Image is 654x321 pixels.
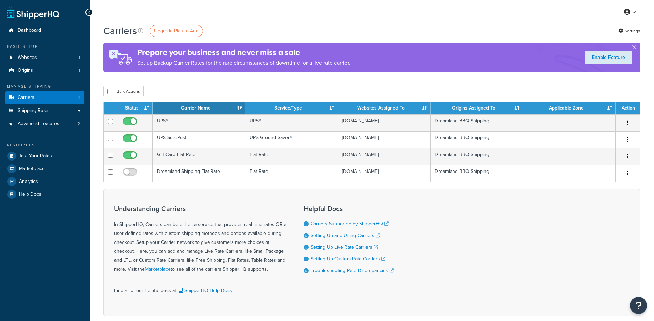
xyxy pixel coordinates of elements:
[7,5,59,19] a: ShipperHQ Home
[5,44,84,50] div: Basic Setup
[5,188,84,200] a: Help Docs
[5,175,84,188] a: Analytics
[18,68,33,73] span: Origins
[5,117,84,130] li: Advanced Features
[245,148,338,165] td: Flat Rate
[616,102,640,114] th: Action
[103,43,137,72] img: ad-rules-rateshop-fe6ec290ccb7230408bd80ed9643f0289d75e0ffd9eb532fc0e269fcd187b520.png
[19,179,38,185] span: Analytics
[103,24,137,38] h1: Carriers
[150,25,203,37] a: Upgrade Plan to Add
[137,58,350,68] p: Set up Backup Carrier Rates for the rare circumstances of downtime for a live rate carrier.
[5,64,84,77] li: Origins
[618,26,640,36] a: Settings
[5,64,84,77] a: Origins 1
[5,142,84,148] div: Resources
[153,165,245,182] td: Dreamland Shipping Flat Rate
[18,121,59,127] span: Advanced Features
[19,191,41,197] span: Help Docs
[145,266,171,273] a: Marketplace
[311,244,378,251] a: Setting Up Live Rate Carriers
[79,55,80,61] span: 1
[153,114,245,131] td: UPS®
[630,297,647,314] button: Open Resource Center
[431,114,523,131] td: Dreamland BBQ Shipping
[311,220,389,227] a: Carriers Supported by ShipperHQ
[5,84,84,90] div: Manage Shipping
[431,102,523,114] th: Origins Assigned To: activate to sort column ascending
[431,165,523,182] td: Dreamland BBQ Shipping
[114,281,286,295] div: Find all of our helpful docs at:
[18,95,34,101] span: Carriers
[5,163,84,175] a: Marketplace
[5,150,84,162] a: Test Your Rates
[338,131,431,148] td: [DOMAIN_NAME]
[431,148,523,165] td: Dreamland BBQ Shipping
[311,255,385,262] a: Setting Up Custom Rate Carriers
[153,131,245,148] td: UPS SurePost
[338,102,431,114] th: Websites Assigned To: activate to sort column ascending
[338,148,431,165] td: [DOMAIN_NAME]
[311,267,394,274] a: Troubleshooting Rate Discrepancies
[78,121,80,127] span: 2
[19,153,52,159] span: Test Your Rates
[245,102,338,114] th: Service/Type: activate to sort column ascending
[79,68,80,73] span: 1
[5,91,84,104] li: Carriers
[5,24,84,37] a: Dashboard
[245,131,338,148] td: UPS Ground Saver®
[338,165,431,182] td: [DOMAIN_NAME]
[5,51,84,64] a: Websites 1
[18,28,41,33] span: Dashboard
[114,205,286,213] h3: Understanding Carriers
[137,47,350,58] h4: Prepare your business and never miss a sale
[19,166,45,172] span: Marketplace
[5,117,84,130] a: Advanced Features 2
[177,287,232,294] a: ShipperHQ Help Docs
[5,104,84,117] a: Shipping Rules
[5,51,84,64] li: Websites
[18,108,50,114] span: Shipping Rules
[78,95,80,101] span: 4
[523,102,616,114] th: Applicable Zone: activate to sort column ascending
[5,91,84,104] a: Carriers 4
[311,232,380,239] a: Setting Up and Using Carriers
[18,55,37,61] span: Websites
[154,27,199,34] span: Upgrade Plan to Add
[114,205,286,274] div: In ShipperHQ, Carriers can be either, a service that provides real-time rates OR a user-defined r...
[585,51,632,64] a: Enable Feature
[153,148,245,165] td: Gift Card Flat Rate
[153,102,245,114] th: Carrier Name: activate to sort column ascending
[245,114,338,131] td: UPS®
[103,86,144,96] button: Bulk Actions
[338,114,431,131] td: [DOMAIN_NAME]
[431,131,523,148] td: Dreamland BBQ Shipping
[117,102,153,114] th: Status: activate to sort column ascending
[304,205,394,213] h3: Helpful Docs
[245,165,338,182] td: Flat Rate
